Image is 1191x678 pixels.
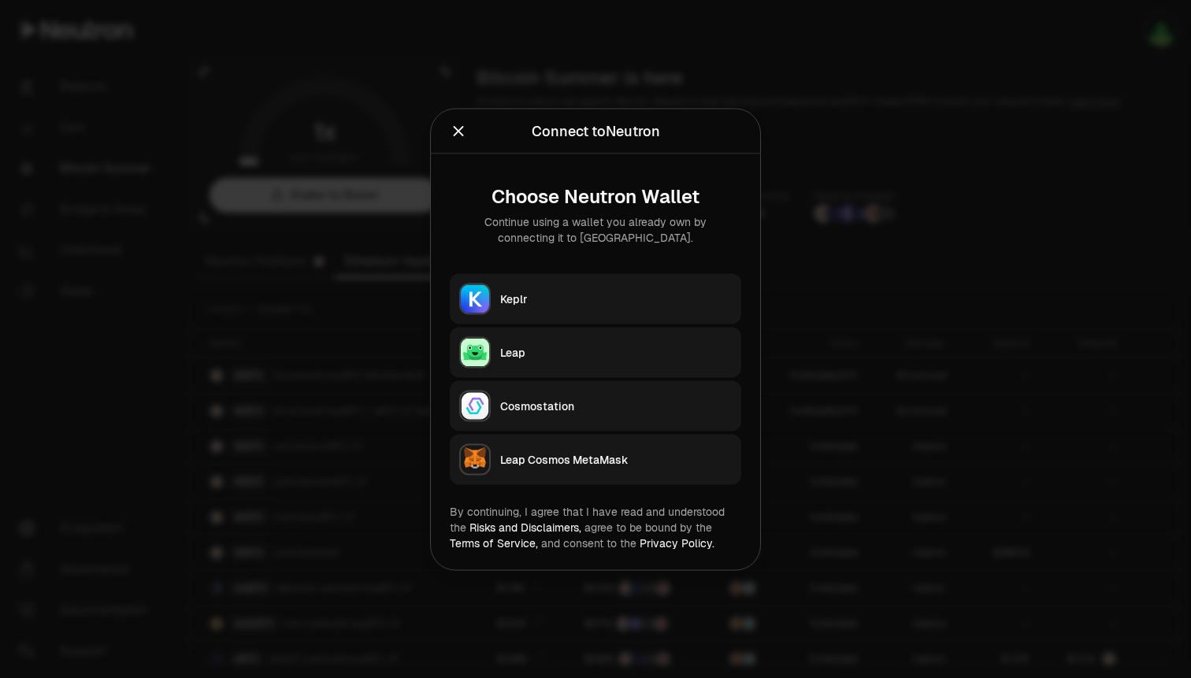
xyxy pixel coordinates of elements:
[461,284,489,313] img: Keplr
[469,520,581,534] a: Risks and Disclaimers,
[450,327,741,377] button: LeapLeap
[640,535,714,550] a: Privacy Policy.
[461,338,489,366] img: Leap
[532,120,660,142] div: Connect to Neutron
[461,391,489,420] img: Cosmostation
[500,291,732,306] div: Keplr
[462,185,729,207] div: Choose Neutron Wallet
[450,120,467,142] button: Close
[450,535,538,550] a: Terms of Service,
[462,213,729,245] div: Continue using a wallet you already own by connecting it to [GEOGRAPHIC_DATA].
[450,434,741,484] button: Leap Cosmos MetaMaskLeap Cosmos MetaMask
[450,503,741,550] div: By continuing, I agree that I have read and understood the agree to be bound by the and consent t...
[450,273,741,324] button: KeplrKeplr
[500,451,732,467] div: Leap Cosmos MetaMask
[450,380,741,431] button: CosmostationCosmostation
[461,445,489,473] img: Leap Cosmos MetaMask
[500,344,732,360] div: Leap
[500,398,732,413] div: Cosmostation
